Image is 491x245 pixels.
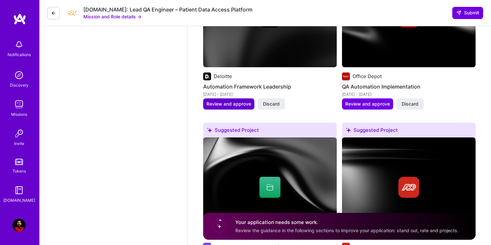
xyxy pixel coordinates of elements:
[396,98,424,110] button: Discard
[398,177,419,198] img: Company logo
[342,98,393,110] button: Review and approve
[11,219,27,232] a: User Avatar
[263,101,280,107] span: Discard
[3,197,35,204] div: [DOMAIN_NAME]
[12,184,26,197] img: guide book
[11,111,27,118] div: Missions
[203,91,337,98] div: [DATE] - [DATE]
[207,128,212,133] i: icon SuggestedTeams
[12,38,26,51] img: bell
[203,137,337,237] img: cover
[342,123,476,140] div: Suggested Project
[456,10,461,15] i: icon SendLight
[203,98,254,110] button: Review and approve
[345,101,390,107] span: Review and approve
[12,127,26,140] img: Invite
[452,7,483,19] button: Submit
[258,98,285,110] button: Discard
[65,7,78,20] img: Company Logo
[402,101,418,107] span: Discard
[346,128,351,133] i: icon SuggestedTeams
[342,91,476,98] div: [DATE] - [DATE]
[8,51,31,58] div: Notifications
[12,98,26,111] img: teamwork
[83,6,252,13] div: [DOMAIN_NAME]: Lead QA Engineer – Patient Data Access Platform
[352,73,382,80] div: Office Depot
[203,72,211,80] img: Company logo
[203,82,337,91] h4: Automation Framework Leadership
[235,228,459,233] span: Review the guidance in the following sections to improve your application: stand out, rate and pr...
[51,10,56,16] i: icon LeftArrowDark
[342,72,350,80] img: Company logo
[83,13,141,20] button: Mission and Role details →
[15,159,23,165] img: tokens
[13,13,26,25] img: logo
[456,10,479,16] span: Submit
[10,82,29,89] div: Discovery
[342,137,476,237] img: cover
[235,219,459,226] h4: Your application needs some work.
[12,168,26,174] div: Tokens
[342,82,476,91] h4: QA Automation Implementation
[206,101,251,107] span: Review and approve
[12,219,26,232] img: User Avatar
[12,69,26,82] img: discovery
[14,140,24,147] div: Invite
[214,73,232,80] div: Deloitte
[203,123,337,140] div: Suggested Project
